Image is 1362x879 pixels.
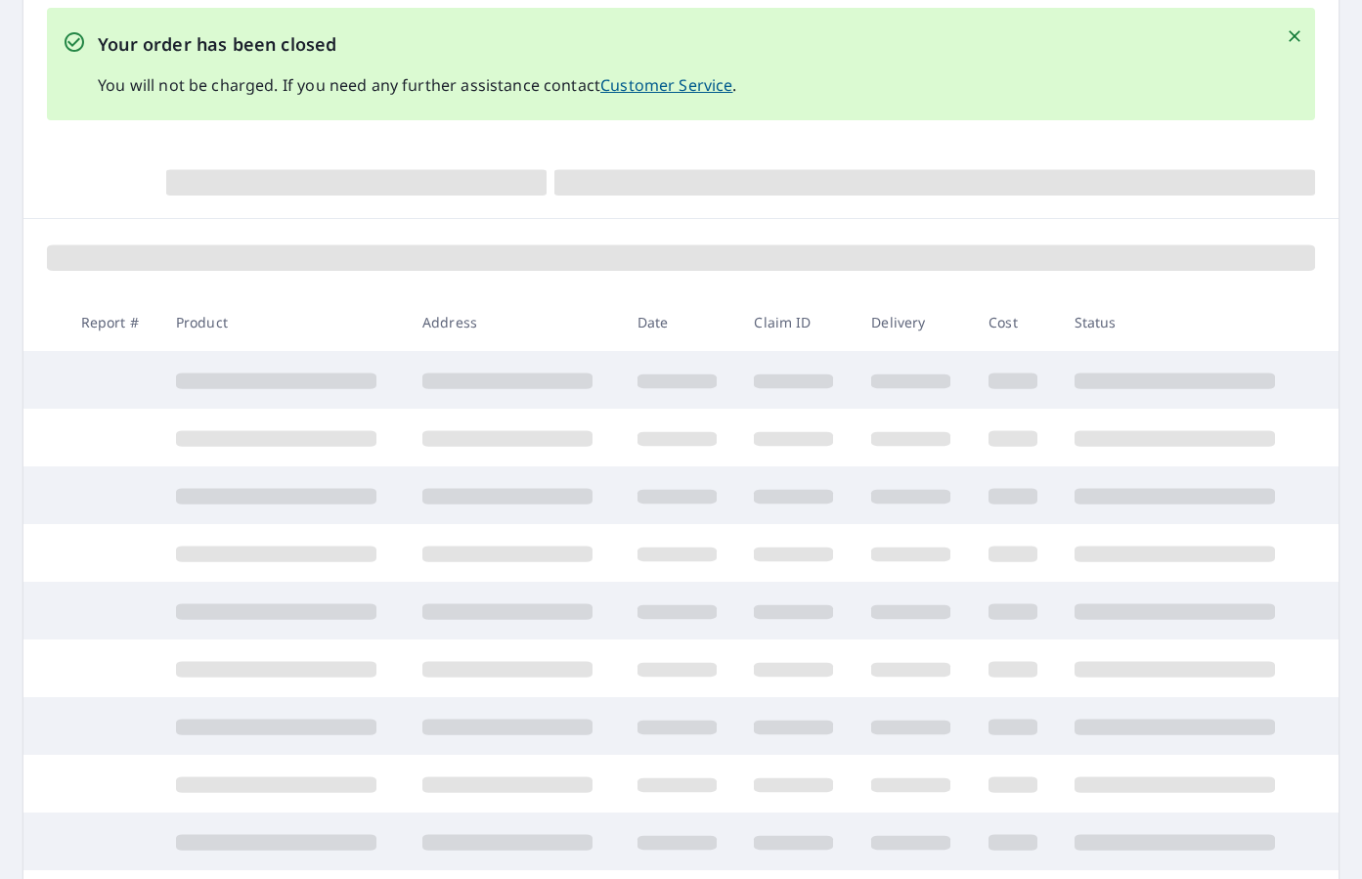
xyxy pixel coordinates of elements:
[738,293,856,351] th: Claim ID
[66,293,160,351] th: Report #
[622,293,739,351] th: Date
[1282,23,1307,49] button: Close
[160,293,407,351] th: Product
[98,73,737,97] p: You will not be charged. If you need any further assistance contact .
[98,31,737,58] p: Your order has been closed
[973,293,1058,351] th: Cost
[856,293,973,351] th: Delivery
[1059,293,1305,351] th: Status
[600,74,732,96] a: Customer Service
[407,293,622,351] th: Address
